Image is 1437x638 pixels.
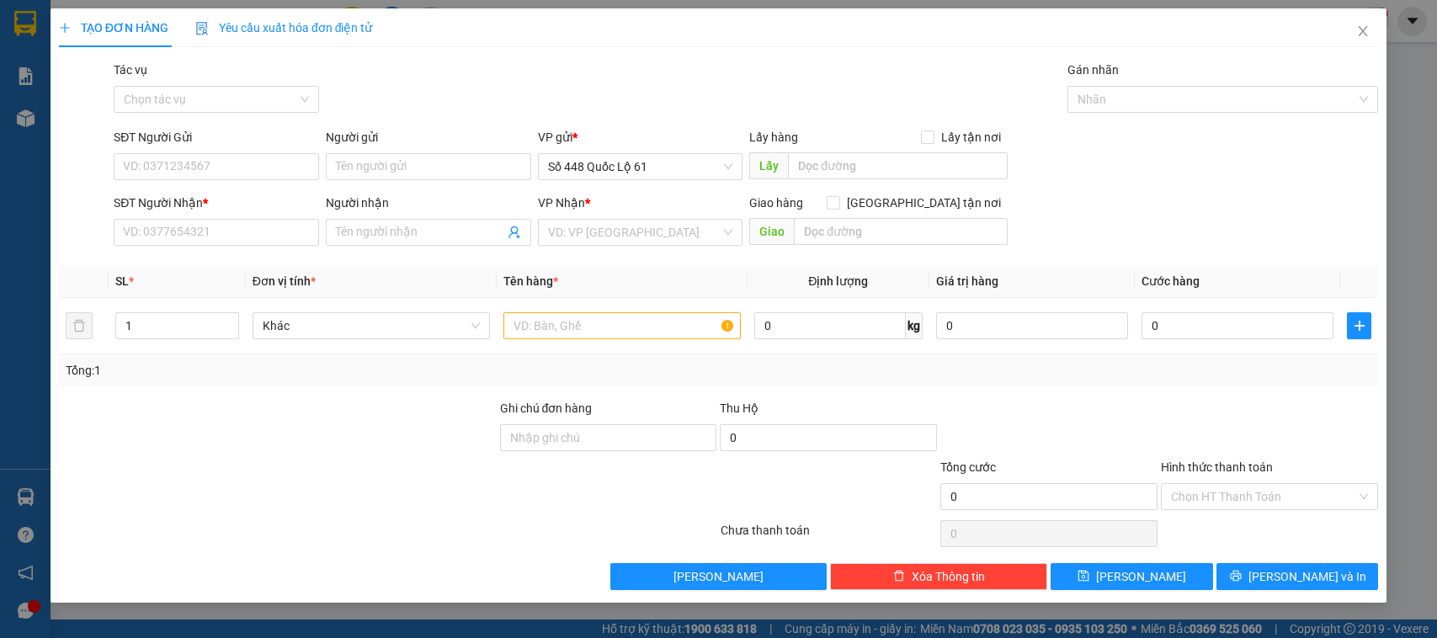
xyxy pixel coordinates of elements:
[59,22,71,34] span: plus
[936,312,1128,339] input: 0
[59,21,168,35] span: TẠO ĐƠN HÀNG
[66,312,93,339] button: delete
[912,567,985,586] span: Xóa Thông tin
[794,218,1008,245] input: Dọc đường
[263,313,480,338] span: Khác
[195,21,373,35] span: Yêu cầu xuất hóa đơn điện tử
[326,194,531,212] div: Người nhận
[610,563,828,590] button: [PERSON_NAME]
[1067,63,1119,77] label: Gán nhãn
[114,194,319,212] div: SĐT Người Nhận
[114,128,319,146] div: SĐT Người Gửi
[1348,319,1370,332] span: plus
[508,226,521,239] span: user-add
[808,274,868,288] span: Định lượng
[788,152,1008,179] input: Dọc đường
[1142,274,1200,288] span: Cước hàng
[1347,312,1371,339] button: plus
[115,274,129,288] span: SL
[548,154,733,179] span: Số 448 Quốc Lộ 61
[503,312,741,339] input: VD: Bàn, Ghế
[1339,8,1386,56] button: Close
[1216,563,1378,590] button: printer[PERSON_NAME] và In
[906,312,923,339] span: kg
[66,361,556,380] div: Tổng: 1
[749,152,788,179] span: Lấy
[503,274,558,288] span: Tên hàng
[1248,567,1366,586] span: [PERSON_NAME] và In
[749,130,798,144] span: Lấy hàng
[719,521,939,550] div: Chưa thanh toán
[500,401,593,415] label: Ghi chú đơn hàng
[749,196,803,210] span: Giao hàng
[934,128,1008,146] span: Lấy tận nơi
[1161,460,1273,474] label: Hình thức thanh toán
[840,194,1008,212] span: [GEOGRAPHIC_DATA] tận nơi
[114,63,147,77] label: Tác vụ
[253,274,316,288] span: Đơn vị tính
[830,563,1047,590] button: deleteXóa Thông tin
[1356,24,1370,38] span: close
[1096,567,1186,586] span: [PERSON_NAME]
[893,570,905,583] span: delete
[720,401,758,415] span: Thu Hộ
[673,567,764,586] span: [PERSON_NAME]
[940,460,996,474] span: Tổng cước
[749,218,794,245] span: Giao
[1078,570,1089,583] span: save
[195,22,209,35] img: icon
[538,196,585,210] span: VP Nhận
[538,128,743,146] div: VP gửi
[1051,563,1212,590] button: save[PERSON_NAME]
[1230,570,1242,583] span: printer
[936,274,998,288] span: Giá trị hàng
[500,424,717,451] input: Ghi chú đơn hàng
[326,128,531,146] div: Người gửi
